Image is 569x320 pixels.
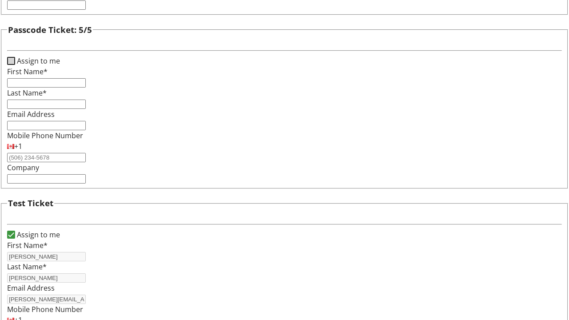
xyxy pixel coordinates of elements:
[7,153,86,162] input: (506) 234-5678
[7,88,47,98] label: Last Name*
[8,197,53,209] h3: Test Ticket
[7,67,48,76] label: First Name*
[7,163,39,172] label: Company
[7,283,55,293] label: Email Address
[15,229,60,240] label: Assign to me
[7,240,48,250] label: First Name*
[7,304,83,314] label: Mobile Phone Number
[7,131,83,140] label: Mobile Phone Number
[7,262,47,272] label: Last Name*
[7,109,55,119] label: Email Address
[8,24,92,36] h3: Passcode Ticket: 5/5
[15,56,60,66] label: Assign to me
